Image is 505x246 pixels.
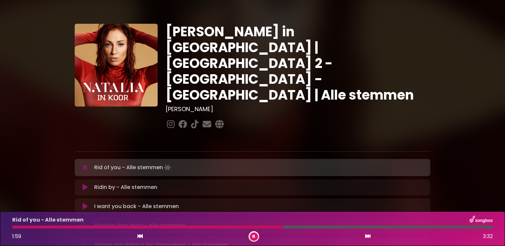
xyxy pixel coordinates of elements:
[94,183,157,191] p: Ridin by - Alle stemmen
[166,24,430,103] h1: [PERSON_NAME] in [GEOGRAPHIC_DATA] | [GEOGRAPHIC_DATA] 2 - [GEOGRAPHIC_DATA] - [GEOGRAPHIC_DATA] ...
[94,163,172,172] p: Rid of you - Alle stemmen
[470,216,493,224] img: songbox-logo-white.png
[163,163,172,172] img: waveform4.gif
[94,202,179,210] p: I want you back - Alle stemmen
[12,232,21,240] span: 1:59
[166,106,430,113] h3: [PERSON_NAME]
[75,24,158,107] img: YTVS25JmS9CLUqXqkEhs
[483,232,493,240] span: 3:32
[12,216,84,224] p: Rid of you - Alle stemmen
